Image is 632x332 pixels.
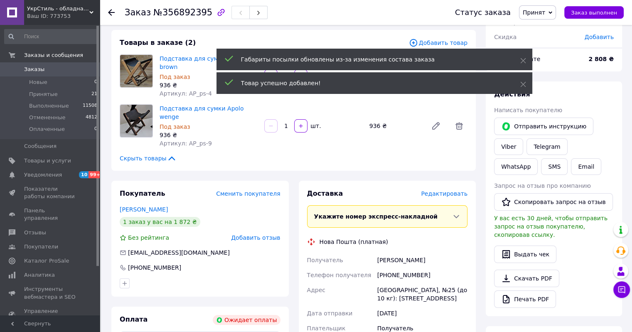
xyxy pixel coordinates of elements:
span: Адрес [307,287,325,293]
span: Плательщик [307,325,346,332]
span: Отзывы [24,229,46,236]
span: Покупатели [24,243,58,251]
span: Принят [523,9,545,16]
span: Артикул: AP_ps-9 [160,140,212,147]
span: Добавить [585,34,614,40]
a: Печать PDF [494,290,556,308]
span: Оплата [120,315,148,323]
span: [EMAIL_ADDRESS][DOMAIN_NAME] [128,249,230,256]
span: Под заказ [160,123,190,130]
span: Оплаченные [29,125,65,133]
a: Viber [494,138,523,155]
div: [PHONE_NUMBER] [376,268,469,283]
span: Сообщения [24,143,57,150]
b: 2 808 ₴ [588,56,614,62]
a: Подставка для сумки Apolo wenge [160,105,243,120]
div: 1 заказ у вас на 1 872 ₴ [120,217,200,227]
span: Заказы и сообщения [24,52,83,59]
span: Заказы [24,66,44,73]
div: [GEOGRAPHIC_DATA], №25 (до 10 кг): [STREET_ADDRESS] [376,283,469,306]
div: [PERSON_NAME] [376,253,469,268]
button: SMS [541,158,568,175]
a: [PERSON_NAME] [120,206,168,213]
span: Получатель [307,257,343,263]
div: Товар успешно добавлен! [241,79,499,87]
span: Скрыть товары [120,154,177,162]
span: Аналитика [24,271,55,279]
span: 4812 [86,114,97,121]
div: [DATE] [376,306,469,321]
span: Сменить покупателя [216,190,280,197]
span: УкрСтиль - обладнання для салонів краси [27,5,89,12]
span: Телефон получателя [307,272,371,278]
div: Ваш ID: 773753 [27,12,100,20]
span: №356892395 [153,7,212,17]
div: Нова Пошта (платная) [317,238,390,246]
span: Под заказ [160,74,190,80]
div: Габариты посылки обновлены из-за изменения состава заказа [241,55,499,64]
span: Действия [494,90,530,98]
div: 936 ₴ [366,120,424,132]
span: 0 [94,79,97,86]
button: Заказ выполнен [564,6,624,19]
a: Telegram [526,138,567,155]
button: Отправить инструкцию [494,118,593,135]
span: Удалить [451,118,467,134]
span: Покупатель [120,189,165,197]
span: 0 [94,125,97,133]
button: Выдать чек [494,246,556,263]
a: WhatsApp [494,158,538,175]
span: Редактировать [421,190,467,197]
span: Добавить отзыв [231,234,280,241]
span: Показатели работы компании [24,185,77,200]
div: шт. [308,122,322,130]
img: Подставка для сумки Apolo wenge [120,105,152,137]
span: Каталог ProSale [24,257,69,265]
div: Статус заказа [455,8,511,17]
span: Панель управления [24,207,77,222]
span: Заказ [125,7,151,17]
img: Подставка для сумки Apolo brown [120,55,152,87]
div: Ожидает оплаты [213,315,280,325]
span: Инструменты вебмастера и SEO [24,285,77,300]
a: Редактировать [428,118,444,134]
button: Email [571,158,601,175]
span: Без рейтинга [128,234,169,241]
span: Артикул: AP_ps-4 [160,90,212,97]
input: Поиск [4,29,98,44]
span: Отмененные [29,114,65,121]
span: Уведомления [24,171,62,179]
span: Новые [29,79,47,86]
div: Вернуться назад [108,8,115,17]
button: Скопировать запрос на отзыв [494,193,613,211]
span: Выполненные [29,102,69,110]
span: 99+ [89,171,102,178]
div: 936 ₴ [160,81,258,89]
span: Управление сайтом [24,307,77,322]
span: Написать покупателю [494,107,562,113]
a: Скачать PDF [494,270,559,287]
span: Дата отправки [307,310,353,317]
span: 11508 [83,102,97,110]
span: Товары и услуги [24,157,71,165]
a: Подставка для сумки Apolo brown [160,55,243,70]
button: Чат с покупателем [613,281,630,298]
span: 21 [91,91,97,98]
span: Укажите номер экспресс-накладной [314,213,438,220]
span: Запрос на отзыв про компанию [494,182,591,189]
div: [PHONE_NUMBER] [127,263,182,272]
div: 936 ₴ [160,131,258,139]
span: Доставка [307,189,343,197]
span: Принятые [29,91,58,98]
span: Товары в заказе (2) [120,39,196,47]
span: 10 [79,171,89,178]
span: У вас есть 30 дней, чтобы отправить запрос на отзыв покупателю, скопировав ссылку. [494,215,607,238]
span: Заказ выполнен [571,10,617,16]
